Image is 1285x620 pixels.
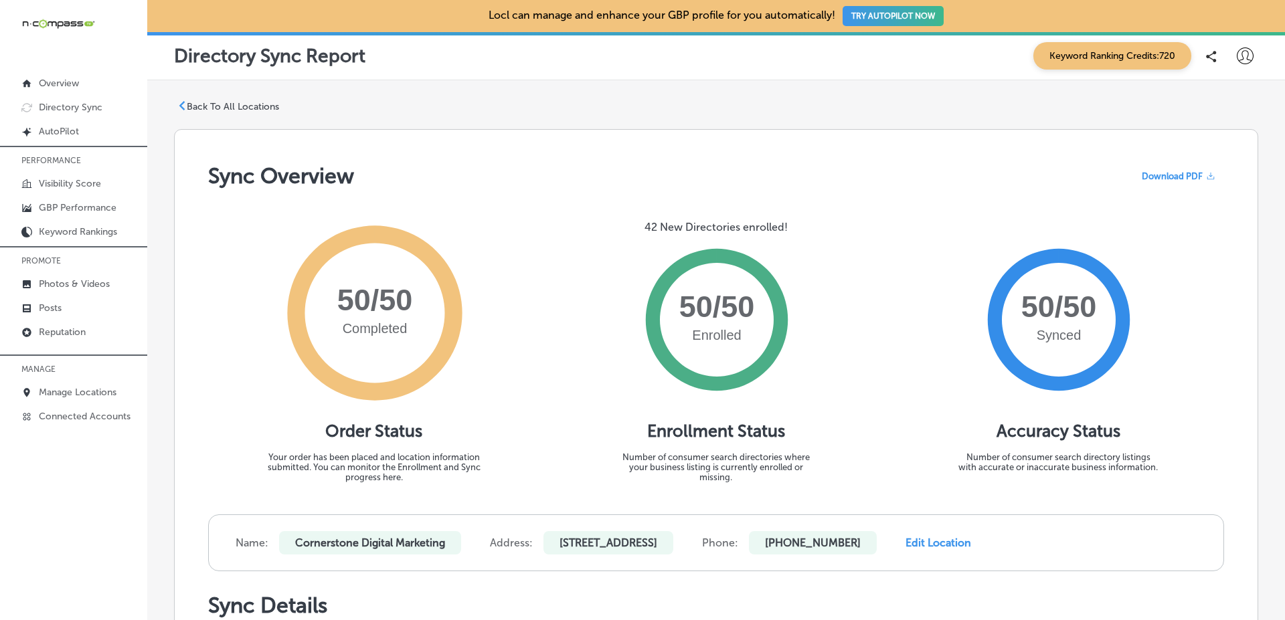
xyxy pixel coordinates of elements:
[39,102,102,113] p: Directory Sync
[39,278,110,290] p: Photos & Videos
[543,531,673,554] p: [STREET_ADDRESS]
[1142,171,1203,181] span: Download PDF
[645,221,788,233] p: 42 New Directories enrolled!
[39,411,131,422] p: Connected Accounts
[187,101,279,112] p: Back To All Locations
[177,101,279,113] a: Back To All Locations
[39,126,79,137] p: AutoPilot
[702,536,738,549] label: Phone:
[906,536,971,549] a: Edit Location
[997,421,1120,441] h1: Accuracy Status
[843,6,944,26] button: TRY AUTOPILOT NOW
[174,45,365,67] p: Directory Sync Report
[21,17,95,30] img: 660ab0bf-5cc7-4cb8-ba1c-48b5ae0f18e60NCTV_CLogo_TV_Black_-500x88.png
[39,226,117,237] p: Keyword Rankings
[647,421,785,441] h1: Enrollment Status
[39,178,101,189] p: Visibility Score
[749,531,877,554] p: [PHONE_NUMBER]
[39,202,116,213] p: GBP Performance
[39,387,116,398] p: Manage Locations
[958,452,1159,472] p: Number of consumer search directory listings with accurate or inaccurate business information.
[39,78,79,89] p: Overview
[490,536,533,549] label: Address:
[325,421,422,441] h1: Order Status
[39,302,62,314] p: Posts
[236,536,268,549] label: Name:
[257,452,491,482] p: Your order has been placed and location information submitted. You can monitor the Enrollment and...
[208,593,1224,618] h1: Sync Details
[39,326,86,338] p: Reputation
[208,163,354,189] h1: Sync Overview
[279,531,461,554] p: Cornerstone Digital Marketing
[1033,42,1191,70] span: Keyword Ranking Credits: 720
[616,452,817,482] p: Number of consumer search directories where your business listing is currently enrolled or missing.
